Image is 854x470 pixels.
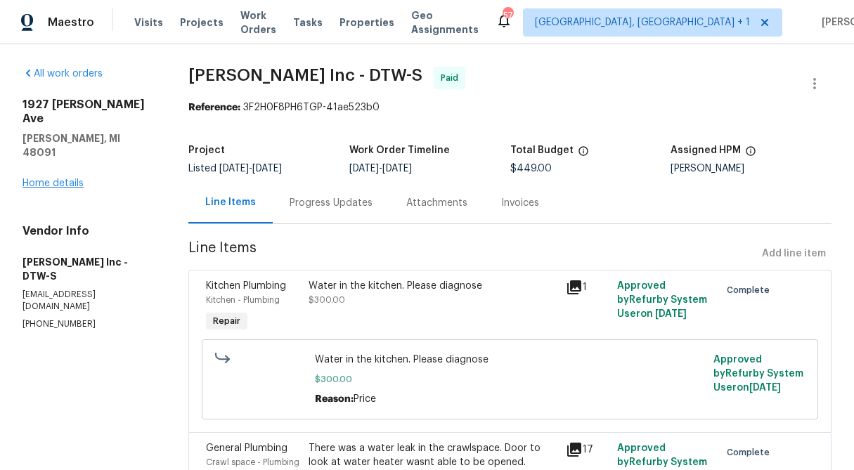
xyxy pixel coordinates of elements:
b: Reference: [188,103,240,112]
h5: Assigned HPM [671,145,741,155]
span: Projects [180,15,224,30]
h5: [PERSON_NAME], MI 48091 [22,131,155,159]
span: $449.00 [510,164,552,174]
span: Listed [188,164,282,174]
div: Line Items [205,195,256,209]
span: General Plumbing [206,443,287,453]
span: Geo Assignments [411,8,479,37]
span: Visits [134,15,163,30]
span: Approved by Refurby System User on [617,281,707,319]
span: [DATE] [655,309,687,319]
span: Tasks [293,18,323,27]
p: [PHONE_NUMBER] [22,318,155,330]
p: [EMAIL_ADDRESS][DOMAIN_NAME] [22,289,155,313]
span: Properties [339,15,394,30]
span: The total cost of line items that have been proposed by Opendoor. This sum includes line items th... [578,145,589,164]
h5: Total Budget [510,145,574,155]
span: Complete [727,445,775,459]
span: Kitchen - Plumbing [206,296,280,304]
span: Repair [207,314,246,328]
span: [DATE] [349,164,379,174]
span: [DATE] [219,164,249,174]
span: [DATE] [252,164,282,174]
span: Complete [727,283,775,297]
span: $300.00 [309,296,345,304]
div: 57 [503,8,512,22]
span: [PERSON_NAME] Inc - DTW-S [188,67,422,84]
span: - [219,164,282,174]
span: Kitchen Plumbing [206,281,286,291]
h5: [PERSON_NAME] Inc - DTW-S [22,255,155,283]
h5: Project [188,145,225,155]
h4: Vendor Info [22,224,155,238]
div: Invoices [501,196,539,210]
span: Crawl space - Plumbing [206,458,299,466]
div: 1 [566,279,609,296]
span: [DATE] [382,164,412,174]
span: Price [354,394,376,404]
span: Water in the kitchen. Please diagnose [315,353,705,367]
span: $300.00 [315,372,705,386]
span: [DATE] [749,383,781,393]
div: Progress Updates [290,196,373,210]
span: Work Orders [240,8,276,37]
div: [PERSON_NAME] [671,164,832,174]
a: All work orders [22,69,103,79]
div: 3F2H0F8PH6TGP-41ae523b0 [188,100,832,115]
span: Reason: [315,394,354,404]
div: 17 [566,441,609,458]
span: The hpm assigned to this work order. [745,145,756,164]
div: Attachments [406,196,467,210]
span: Maestro [48,15,94,30]
span: Approved by Refurby System User on [713,355,803,393]
h2: 1927 [PERSON_NAME] Ave [22,98,155,126]
span: Paid [441,71,464,85]
span: [GEOGRAPHIC_DATA], [GEOGRAPHIC_DATA] + 1 [535,15,750,30]
span: Line Items [188,241,756,267]
a: Home details [22,178,84,188]
h5: Work Order Timeline [349,145,450,155]
div: Water in the kitchen. Please diagnose [309,279,557,293]
span: - [349,164,412,174]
